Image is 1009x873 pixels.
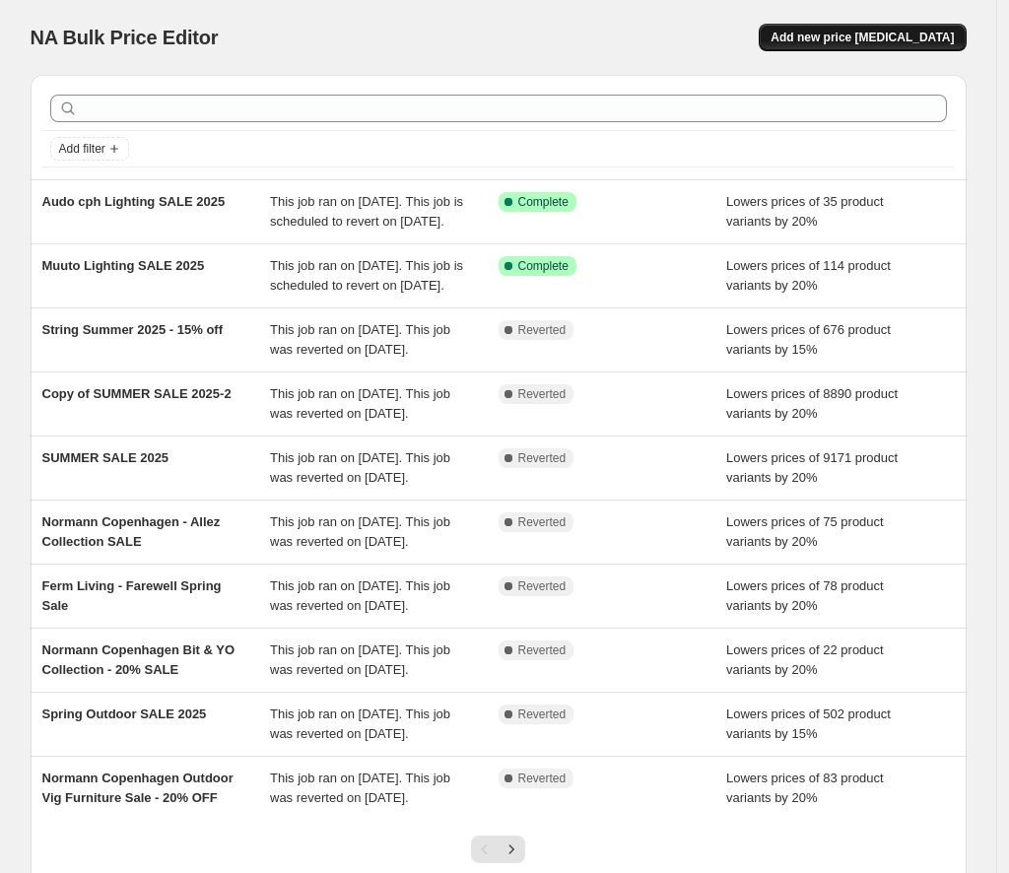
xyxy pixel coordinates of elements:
span: This job ran on [DATE]. This job was reverted on [DATE]. [270,386,450,421]
span: Reverted [518,386,567,402]
span: Lowers prices of 75 product variants by 20% [726,514,884,549]
span: This job ran on [DATE]. This job was reverted on [DATE]. [270,450,450,485]
span: Lowers prices of 9171 product variants by 20% [726,450,898,485]
span: Lowers prices of 114 product variants by 20% [726,258,891,293]
span: This job ran on [DATE]. This job was reverted on [DATE]. [270,706,450,741]
span: Lowers prices of 502 product variants by 15% [726,706,891,741]
span: String Summer 2025 - 15% off [42,322,224,337]
span: Lowers prices of 8890 product variants by 20% [726,386,898,421]
nav: Pagination [471,836,525,863]
span: Ferm Living - Farewell Spring Sale [42,578,222,613]
button: Add filter [50,137,129,161]
span: This job ran on [DATE]. This job was reverted on [DATE]. [270,322,450,357]
button: Add new price [MEDICAL_DATA] [759,24,966,51]
span: Normann Copenhagen - Allez Collection SALE [42,514,221,549]
span: This job ran on [DATE]. This job is scheduled to revert on [DATE]. [270,194,463,229]
span: Lowers prices of 35 product variants by 20% [726,194,884,229]
span: This job ran on [DATE]. This job was reverted on [DATE]. [270,771,450,805]
span: Lowers prices of 78 product variants by 20% [726,578,884,613]
span: Lowers prices of 22 product variants by 20% [726,642,884,677]
span: Normann Copenhagen Bit & YO Collection - 20% SALE [42,642,235,677]
span: Reverted [518,578,567,594]
span: NA Bulk Price Editor [31,27,219,48]
span: Complete [518,194,569,210]
span: Complete [518,258,569,274]
span: Add filter [59,141,105,157]
span: This job ran on [DATE]. This job was reverted on [DATE]. [270,578,450,613]
span: SUMMER SALE 2025 [42,450,169,465]
span: Reverted [518,771,567,786]
span: Lowers prices of 83 product variants by 20% [726,771,884,805]
span: Reverted [518,514,567,530]
span: Muuto Lighting SALE 2025 [42,258,205,273]
span: This job ran on [DATE]. This job was reverted on [DATE]. [270,642,450,677]
span: Reverted [518,322,567,338]
span: Lowers prices of 676 product variants by 15% [726,322,891,357]
span: Reverted [518,706,567,722]
span: Spring Outdoor SALE 2025 [42,706,207,721]
span: This job ran on [DATE]. This job is scheduled to revert on [DATE]. [270,258,463,293]
span: This job ran on [DATE]. This job was reverted on [DATE]. [270,514,450,549]
button: Next [498,836,525,863]
span: Copy of SUMMER SALE 2025-2 [42,386,232,401]
span: Add new price [MEDICAL_DATA] [771,30,954,45]
span: Reverted [518,450,567,466]
span: Normann Copenhagen Outdoor Vig Furniture Sale - 20% OFF [42,771,234,805]
span: Audo cph Lighting SALE 2025 [42,194,226,209]
span: Reverted [518,642,567,658]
